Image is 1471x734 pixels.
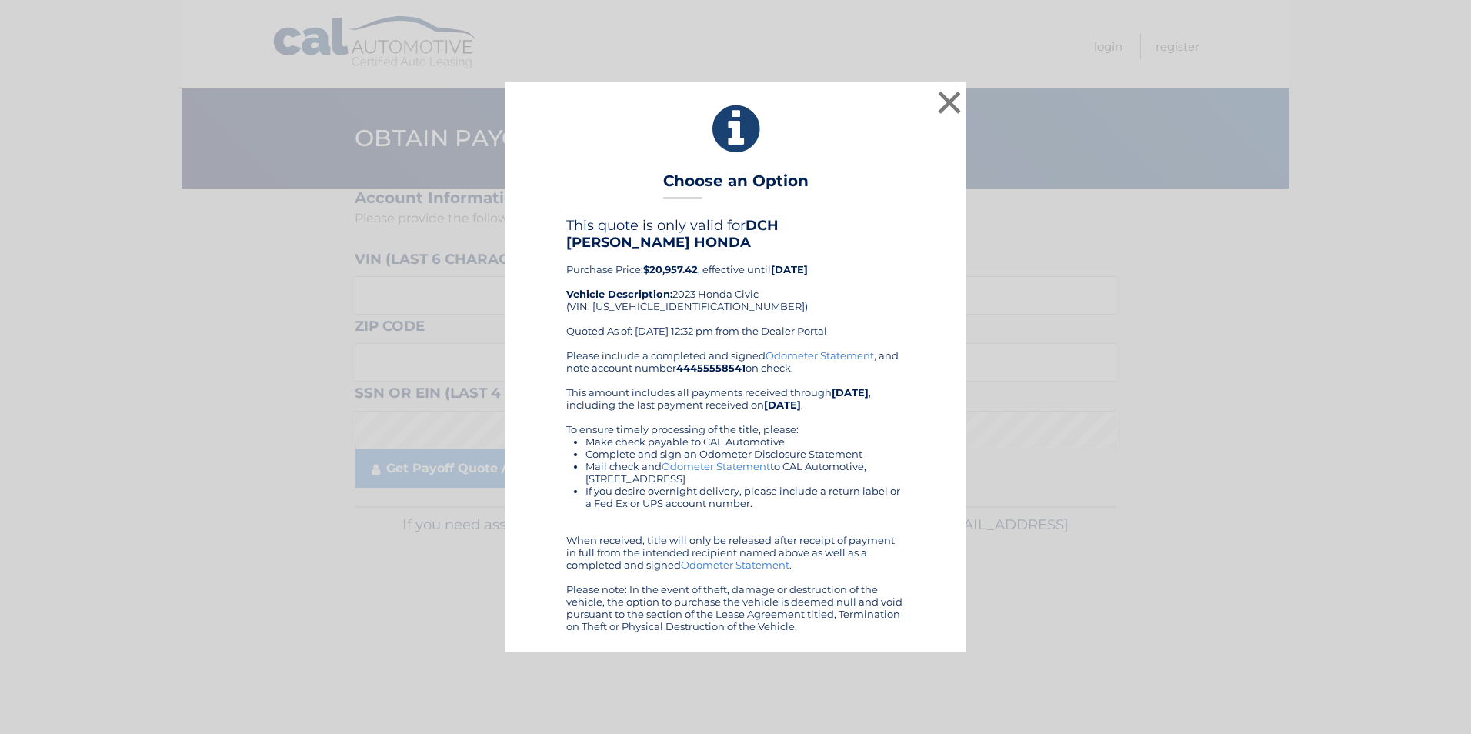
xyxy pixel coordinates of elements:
[643,263,698,275] b: $20,957.42
[585,448,905,460] li: Complete and sign an Odometer Disclosure Statement
[566,217,905,251] h4: This quote is only valid for
[764,399,801,411] b: [DATE]
[676,362,746,374] b: 44455558541
[681,559,789,571] a: Odometer Statement
[771,263,808,275] b: [DATE]
[566,217,905,349] div: Purchase Price: , effective until 2023 Honda Civic (VIN: [US_VEHICLE_IDENTIFICATION_NUMBER]) Quot...
[566,288,672,300] strong: Vehicle Description:
[662,460,770,472] a: Odometer Statement
[566,349,905,632] div: Please include a completed and signed , and note account number on check. This amount includes al...
[566,217,779,251] b: DCH [PERSON_NAME] HONDA
[585,485,905,509] li: If you desire overnight delivery, please include a return label or a Fed Ex or UPS account number.
[766,349,874,362] a: Odometer Statement
[663,172,809,199] h3: Choose an Option
[585,435,905,448] li: Make check payable to CAL Automotive
[585,460,905,485] li: Mail check and to CAL Automotive, [STREET_ADDRESS]
[934,87,965,118] button: ×
[832,386,869,399] b: [DATE]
